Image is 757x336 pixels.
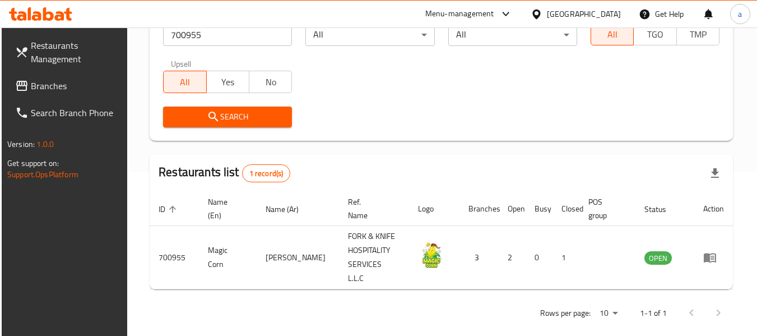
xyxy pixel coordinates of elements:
[163,71,206,93] button: All
[633,23,676,45] button: TGO
[208,195,243,222] span: Name (En)
[254,74,287,90] span: No
[6,99,128,126] a: Search Branch Phone
[206,71,249,93] button: Yes
[6,32,128,72] a: Restaurants Management
[526,226,552,289] td: 0
[31,106,119,119] span: Search Branch Phone
[150,192,733,289] table: enhanced table
[171,59,192,67] label: Upsell
[644,252,672,265] span: OPEN
[459,192,499,226] th: Branches
[339,226,409,289] td: FORK & KNIFE HOSPITALITY SERVICES L.L.C
[547,8,621,20] div: [GEOGRAPHIC_DATA]
[552,226,579,289] td: 1
[596,26,629,43] span: All
[738,8,742,20] span: a
[591,23,634,45] button: All
[242,164,291,182] div: Total records count
[676,23,719,45] button: TMP
[150,226,199,289] td: 700955
[595,305,622,322] div: Rows per page:
[448,24,577,46] div: All
[526,192,552,226] th: Busy
[694,192,733,226] th: Action
[257,226,339,289] td: [PERSON_NAME]
[305,24,434,46] div: All
[499,226,526,289] td: 2
[7,156,59,171] span: Get support on:
[640,306,667,320] p: 1-1 of 1
[499,192,526,226] th: Open
[459,226,499,289] td: 3
[425,7,494,21] div: Menu-management
[703,251,724,264] div: Menu
[540,306,591,320] p: Rows per page:
[644,202,681,216] span: Status
[7,137,35,151] span: Version:
[588,195,622,222] span: POS group
[6,72,128,99] a: Branches
[409,192,459,226] th: Logo
[638,26,672,43] span: TGO
[168,74,202,90] span: All
[31,39,119,66] span: Restaurants Management
[172,110,283,124] span: Search
[211,74,245,90] span: Yes
[644,251,672,265] div: OPEN
[163,107,292,127] button: Search
[243,168,290,179] span: 1 record(s)
[348,195,396,222] span: Ref. Name
[552,192,579,226] th: Closed
[7,167,78,182] a: Support.OpsPlatform
[266,202,313,216] span: Name (Ar)
[36,137,54,151] span: 1.0.0
[249,71,292,93] button: No
[159,164,290,182] h2: Restaurants list
[159,202,180,216] span: ID
[418,241,446,269] img: Magic Corn
[163,24,292,46] input: Search for restaurant name or ID..
[702,160,728,187] div: Export file
[199,226,256,289] td: Magic Corn
[681,26,715,43] span: TMP
[31,79,119,93] span: Branches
